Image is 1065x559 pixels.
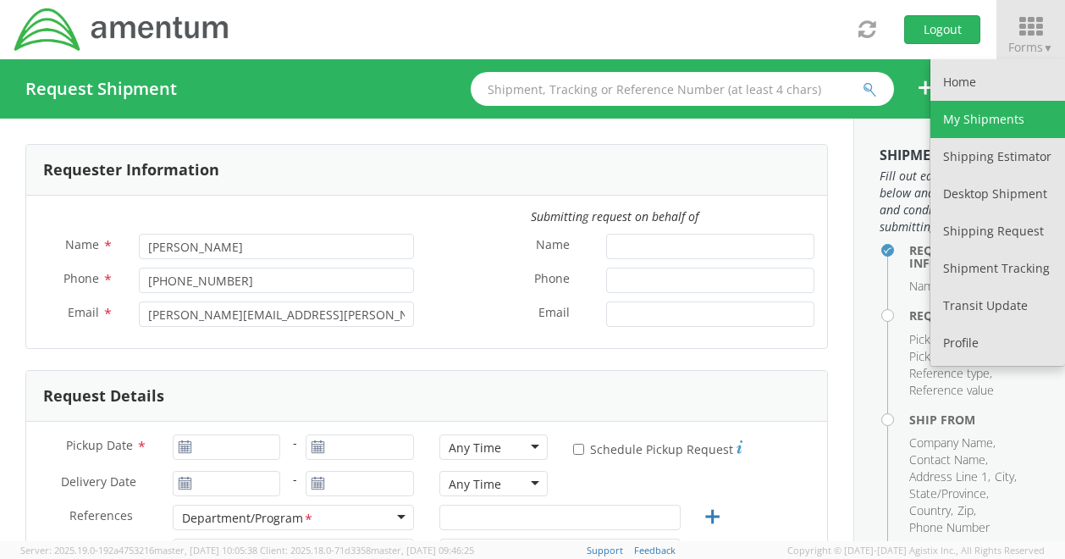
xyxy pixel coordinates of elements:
[536,236,570,256] span: Name
[634,544,676,556] a: Feedback
[909,309,1040,322] h4: Request Details
[909,519,990,536] li: Phone Number
[25,80,177,98] h4: Request Shipment
[260,544,474,556] span: Client: 2025.18.0-71d3358
[20,544,257,556] span: Server: 2025.19.0-192a4753216
[909,502,953,519] li: Country
[909,485,989,502] li: State/Province
[930,250,1065,287] a: Shipment Tracking
[904,15,980,44] button: Logout
[65,236,99,252] span: Name
[61,473,136,493] span: Delivery Date
[68,304,99,320] span: Email
[930,138,1065,175] a: Shipping Estimator
[909,434,996,451] li: Company Name
[957,502,976,519] li: Zip
[930,324,1065,362] a: Profile
[13,6,231,53] img: dyn-intl-logo-049831509241104b2a82.png
[371,544,474,556] span: master, [DATE] 09:46:25
[538,304,570,324] span: Email
[787,544,1045,557] span: Copyright © [DATE]-[DATE] Agistix Inc., All Rights Reserved
[587,544,623,556] a: Support
[930,175,1065,213] a: Desktop Shipment
[930,101,1065,138] a: My Shipments
[66,437,133,453] span: Pickup Date
[930,287,1065,324] a: Transit Update
[909,365,992,382] li: Reference type
[69,507,133,523] span: References
[909,382,994,399] li: Reference value
[531,208,698,224] i: Submitting request on behalf of
[909,413,1040,426] h4: Ship From
[63,270,99,286] span: Phone
[909,468,991,485] li: Address Line 1
[449,440,501,457] div: Any Time
[154,544,257,556] span: master, [DATE] 10:05:38
[909,244,1040,270] h4: Requester Information
[182,510,314,528] div: Department/Program
[43,388,164,405] h3: Request Details
[995,468,1017,485] li: City
[909,278,943,295] li: Name
[534,270,570,290] span: Phone
[909,348,975,365] li: Pickup Time
[1043,41,1053,55] span: ▼
[471,72,894,106] input: Shipment, Tracking or Reference Number (at least 4 chars)
[930,213,1065,250] a: Shipping Request
[880,148,1040,163] h3: Shipment Checklist
[909,451,988,468] li: Contact Name
[573,438,742,458] label: Schedule Pickup Request
[573,444,584,455] input: Schedule Pickup Request
[880,168,1040,235] span: Fill out each form listed below and agree to the terms and conditions before submitting
[930,64,1065,101] a: Home
[1008,39,1053,55] span: Forms
[449,476,501,493] div: Any Time
[909,331,975,348] li: Pickup Date
[43,162,219,179] h3: Requester Information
